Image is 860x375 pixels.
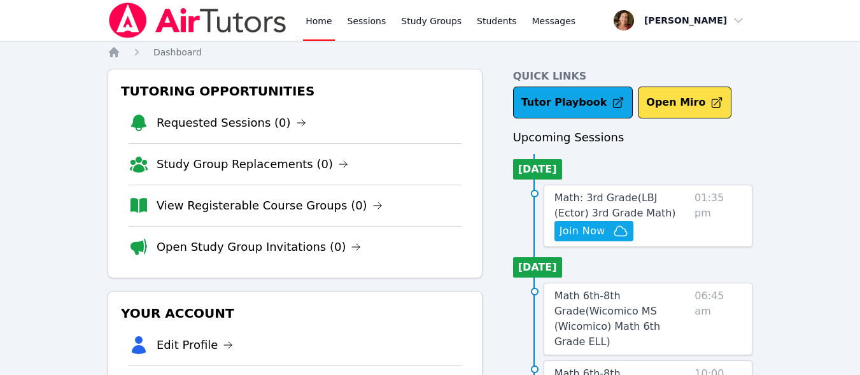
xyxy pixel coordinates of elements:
span: Messages [532,15,576,27]
a: Edit Profile [157,336,234,354]
li: [DATE] [513,159,562,180]
nav: Breadcrumb [108,46,752,59]
span: 01:35 pm [694,190,742,241]
a: View Registerable Course Groups (0) [157,197,383,215]
h3: Your Account [118,302,472,325]
a: Open Study Group Invitations (0) [157,238,362,256]
a: Math 6th-8th Grade(Wicomico MS (Wicomico) Math 6th Grade ELL) [554,288,690,350]
h3: Upcoming Sessions [513,129,753,146]
span: 06:45 am [694,288,742,350]
h4: Quick Links [513,69,753,84]
a: Requested Sessions (0) [157,114,306,132]
li: [DATE] [513,257,562,278]
img: Air Tutors [108,3,288,38]
span: Math: 3rd Grade ( LBJ (Ector) 3rd Grade Math ) [554,192,676,219]
span: Math 6th-8th Grade ( Wicomico MS (Wicomico) Math 6th Grade ELL ) [554,290,660,348]
span: Dashboard [153,47,202,57]
button: Join Now [554,221,633,241]
a: Tutor Playbook [513,87,633,118]
a: Dashboard [153,46,202,59]
h3: Tutoring Opportunities [118,80,472,103]
a: Study Group Replacements (0) [157,155,348,173]
span: Join Now [560,223,605,239]
a: Math: 3rd Grade(LBJ (Ector) 3rd Grade Math) [554,190,689,221]
button: Open Miro [638,87,731,118]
